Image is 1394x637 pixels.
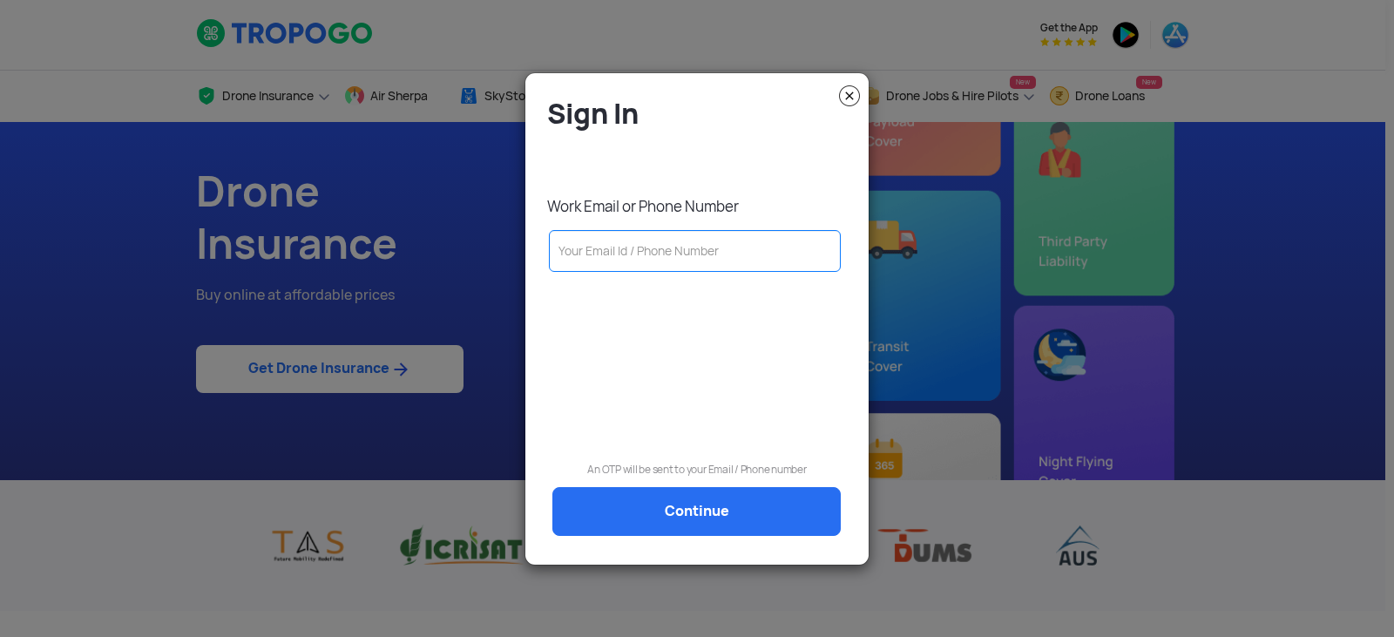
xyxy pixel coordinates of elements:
[839,85,860,106] img: close
[547,197,856,216] p: Work Email or Phone Number
[552,487,841,536] a: Continue
[538,461,856,478] p: An OTP will be sent to your Email / Phone number
[547,96,856,132] h4: Sign In
[549,230,841,272] input: Your Email Id / Phone Number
